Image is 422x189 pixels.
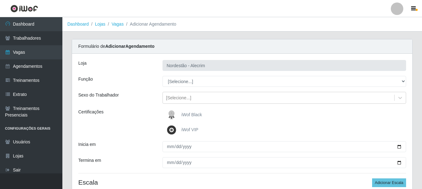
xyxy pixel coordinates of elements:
div: Formulário de [72,39,412,54]
h4: Escala [78,178,406,186]
li: Adicionar Agendamento [124,21,176,27]
label: Função [78,76,93,82]
label: Sexo do Trabalhador [78,92,119,98]
img: iWof Black [165,109,180,121]
label: Inicia em [78,141,96,148]
strong: Adicionar Agendamento [105,44,154,49]
img: CoreUI Logo [10,5,38,12]
img: iWof VIP [165,124,180,136]
input: 00/00/0000 [162,157,406,168]
label: Termina em [78,157,101,164]
input: 00/00/0000 [162,141,406,152]
a: Vagas [112,22,124,27]
label: Certificações [78,109,104,115]
a: Lojas [95,22,105,27]
a: Dashboard [67,22,89,27]
span: iWof Black [182,112,202,117]
label: Loja [78,60,86,67]
div: [Selecione...] [166,95,191,101]
span: iWof VIP [182,127,198,132]
button: Adicionar Escala [372,178,406,187]
nav: breadcrumb [62,17,422,32]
